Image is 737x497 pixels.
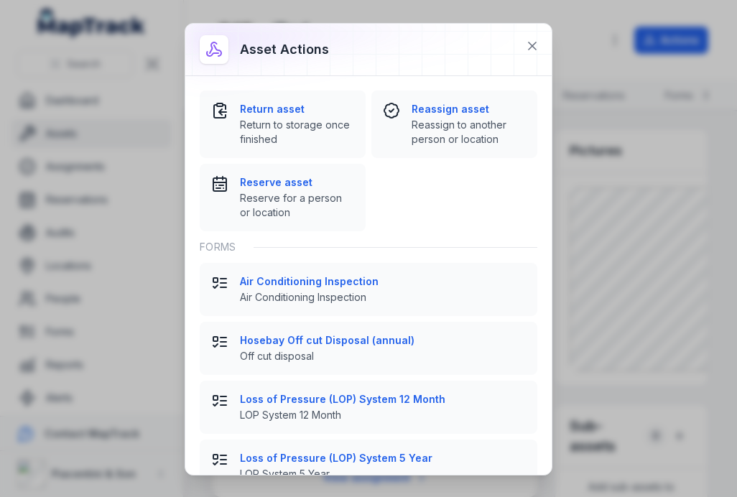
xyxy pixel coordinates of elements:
[240,467,526,481] span: LOP System 5 Year
[412,118,526,147] span: Reassign to another person or location
[200,440,537,493] button: Loss of Pressure (LOP) System 5 YearLOP System 5 Year
[412,102,526,116] strong: Reassign asset
[240,118,354,147] span: Return to storage once finished
[200,322,537,375] button: Hosebay Off cut Disposal (annual)Off cut disposal
[240,40,329,60] h3: Asset actions
[240,408,526,422] span: LOP System 12 Month
[240,290,526,305] span: Air Conditioning Inspection
[240,333,526,348] strong: Hosebay Off cut Disposal (annual)
[240,451,526,465] strong: Loss of Pressure (LOP) System 5 Year
[240,191,354,220] span: Reserve for a person or location
[200,90,366,158] button: Return assetReturn to storage once finished
[240,392,526,407] strong: Loss of Pressure (LOP) System 12 Month
[200,381,537,434] button: Loss of Pressure (LOP) System 12 MonthLOP System 12 Month
[240,274,526,289] strong: Air Conditioning Inspection
[240,102,354,116] strong: Return asset
[371,90,537,158] button: Reassign assetReassign to another person or location
[200,164,366,231] button: Reserve assetReserve for a person or location
[200,263,537,316] button: Air Conditioning InspectionAir Conditioning Inspection
[200,231,537,263] div: Forms
[240,175,354,190] strong: Reserve asset
[240,349,526,363] span: Off cut disposal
